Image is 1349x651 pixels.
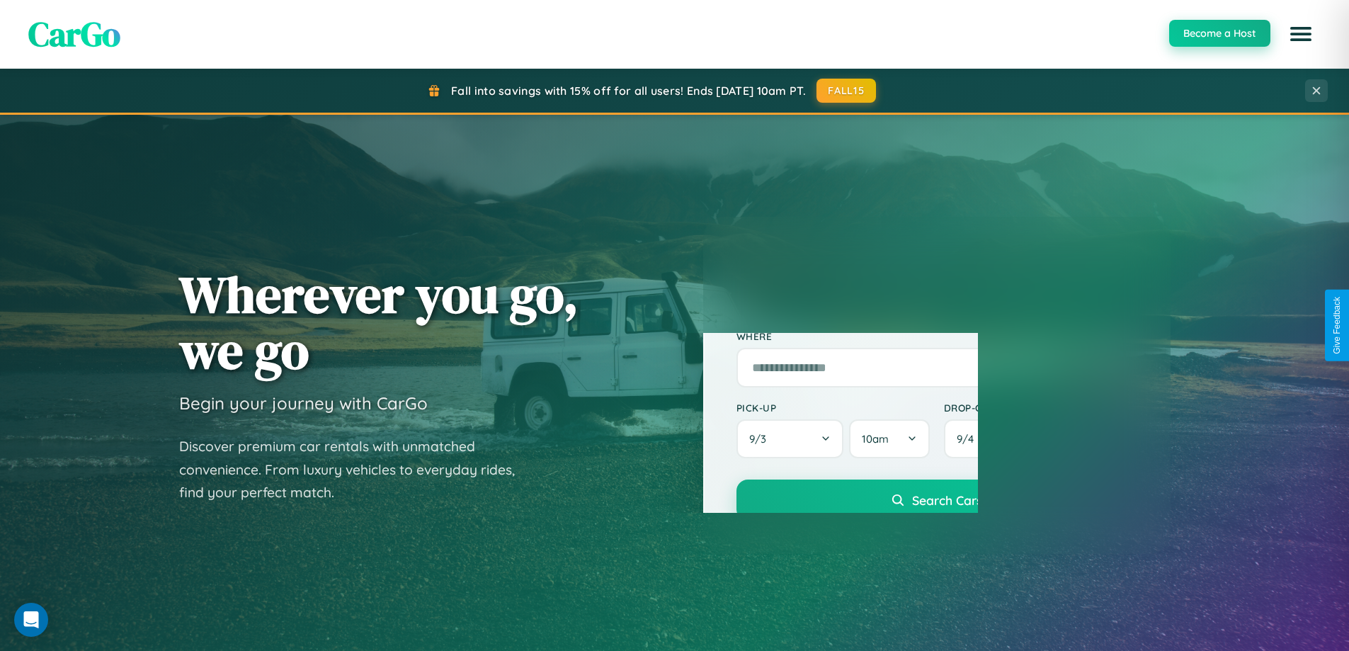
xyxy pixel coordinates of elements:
button: 9/3 [736,419,844,458]
h1: Wherever you go, we go [179,266,579,378]
button: Become a Host [1169,20,1270,47]
label: Pick-up [736,402,930,414]
div: Open Intercom Messenger [14,603,48,637]
span: 9 / 3 [749,432,773,446]
button: 9/4 [944,419,1052,458]
button: 10am [1057,419,1137,458]
label: Drop-off [944,402,1137,414]
div: Give Feedback [1332,297,1342,354]
h3: Begin your journey with CarGo [179,392,428,414]
span: 10am [862,432,889,446]
span: 9 / 4 [957,432,981,446]
button: Search Cars [736,480,1137,521]
span: Fall into savings with 15% off for all users! Ends [DATE] 10am PT. [451,84,806,98]
h2: Find Your Perfect Ride [736,250,1137,281]
p: Discover premium car rentals with unmatched convenience. From luxury vehicles to everyday rides, ... [179,435,533,504]
button: Open menu [1281,14,1321,54]
span: Search Cars [912,492,982,508]
button: 10am [849,419,929,458]
p: Book in minutes, drive in style [736,288,1137,309]
span: CarGo [28,11,120,57]
button: FALL15 [816,79,876,103]
label: Where [736,330,1137,342]
span: 10am [1069,432,1096,446]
